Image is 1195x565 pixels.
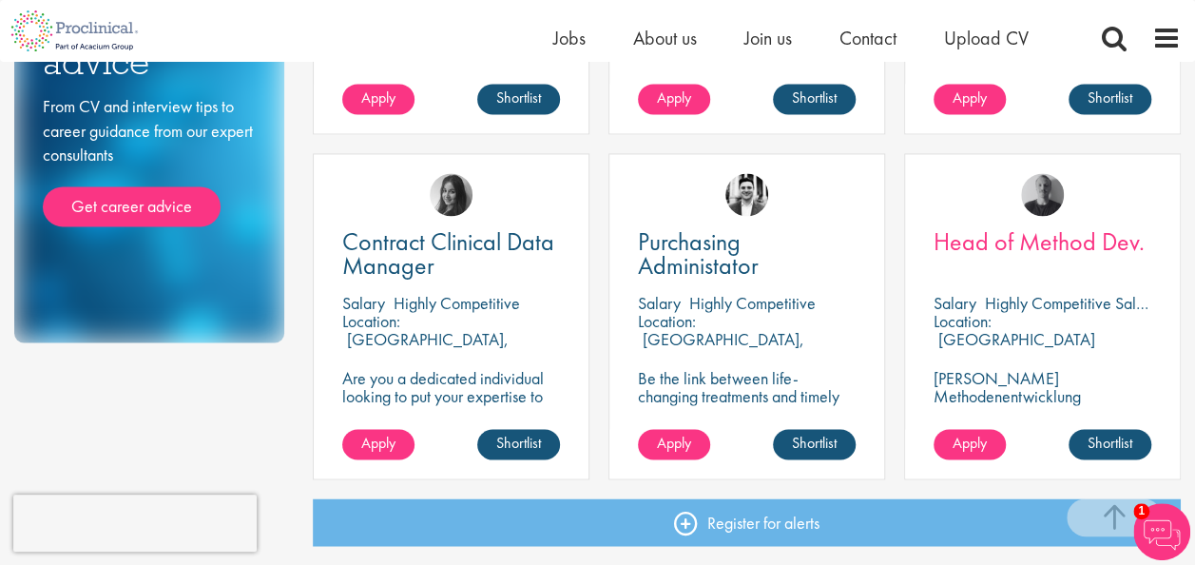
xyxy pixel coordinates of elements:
img: Felix Zimmer [1021,173,1064,216]
a: Apply [934,429,1006,459]
span: Apply [953,88,987,107]
iframe: reCAPTCHA [13,495,257,552]
span: Head of Method Dev. [934,225,1145,258]
a: Apply [638,84,710,114]
img: Heidi Hennigan [430,173,472,216]
span: Apply [953,433,987,453]
p: Be the link between life-changing treatments and timely supply. [638,369,856,423]
a: Register for alerts [313,498,1181,546]
a: Purchasing Administator [638,230,856,278]
span: Location: [934,310,992,332]
span: Salary [342,292,385,314]
a: Head of Method Dev. [934,230,1151,254]
a: Contact [839,26,896,50]
a: Contract Clinical Data Manager [342,230,560,278]
a: Shortlist [773,429,856,459]
a: Apply [342,84,414,114]
img: Edward Little [725,173,768,216]
p: Are you a dedicated individual looking to put your expertise to work fully flexibly in a remote p... [342,369,560,441]
span: Apply [361,433,395,453]
p: [GEOGRAPHIC_DATA], [GEOGRAPHIC_DATA] [638,328,804,368]
p: [GEOGRAPHIC_DATA], [GEOGRAPHIC_DATA] [342,328,509,368]
a: Join us [744,26,792,50]
a: Jobs [553,26,586,50]
span: Location: [342,310,400,332]
span: Purchasing Administator [638,225,759,282]
span: Salary [638,292,681,314]
img: Chatbot [1133,503,1190,560]
span: Contract Clinical Data Manager [342,225,554,282]
p: Highly Competitive Salary [985,292,1158,314]
p: [GEOGRAPHIC_DATA] (60318), [GEOGRAPHIC_DATA] [934,328,1095,386]
a: Shortlist [1069,429,1151,459]
h3: Career advice [43,7,256,80]
a: Shortlist [773,84,856,114]
span: Location: [638,310,696,332]
a: About us [633,26,697,50]
span: Apply [657,433,691,453]
span: Apply [361,88,395,107]
p: Highly Competitive [394,292,520,314]
a: Upload CV [944,26,1029,50]
a: Get career advice [43,186,221,226]
span: Apply [657,88,691,107]
a: Apply [342,429,414,459]
a: Shortlist [477,84,560,114]
div: From CV and interview tips to career guidance from our expert consultants [43,94,256,226]
p: Highly Competitive [689,292,816,314]
a: Shortlist [477,429,560,459]
a: Shortlist [1069,84,1151,114]
span: Salary [934,292,976,314]
p: [PERSON_NAME] Methodenentwicklung (m/w/d)** | Dauerhaft | Biowissenschaften | [GEOGRAPHIC_DATA] (... [934,369,1151,477]
a: Apply [638,429,710,459]
a: Apply [934,84,1006,114]
span: 1 [1133,503,1149,519]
